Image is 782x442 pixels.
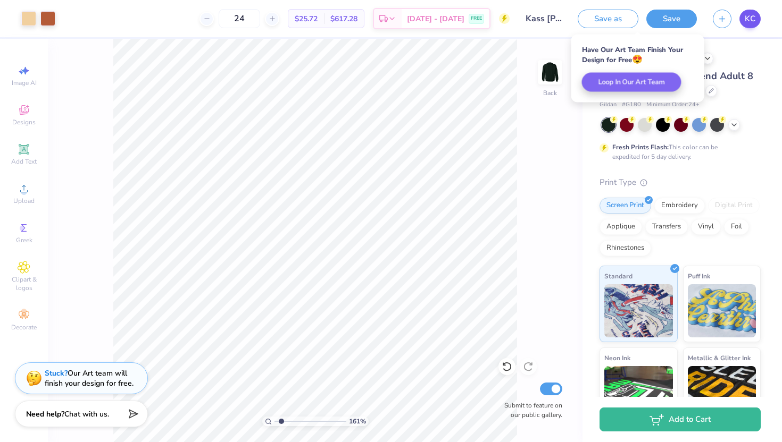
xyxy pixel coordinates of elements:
span: Metallic & Glitter Ink [688,352,751,363]
div: Print Type [600,176,761,189]
div: Our Art team will finish your design for free. [45,368,134,388]
input: – – [219,9,260,28]
img: Metallic & Glitter Ink [688,366,756,419]
img: Back [539,62,561,83]
div: Embroidery [654,198,705,214]
span: 161 % [349,416,366,426]
strong: Need help? [26,409,64,419]
label: Submit to feature on our public gallery. [498,401,562,420]
img: Standard [604,284,673,337]
span: Upload [13,197,35,205]
div: Screen Print [600,198,651,214]
span: Chat with us. [64,409,109,419]
span: Designs [12,118,36,126]
a: KC [739,10,761,28]
button: Save as [578,10,638,28]
input: Untitled Design [518,8,570,29]
div: Transfers [645,219,688,235]
span: $617.28 [330,13,357,24]
span: Image AI [12,79,37,87]
span: [DATE] - [DATE] [407,13,464,24]
span: Neon Ink [604,352,630,363]
div: Applique [600,219,642,235]
span: Puff Ink [688,270,710,282]
span: Add Text [11,157,37,166]
span: Clipart & logos [5,275,43,292]
span: $25.72 [295,13,318,24]
div: Back [543,88,557,98]
div: Digital Print [708,198,760,214]
span: Decorate [11,323,37,331]
button: Add to Cart [600,407,761,431]
div: Have Our Art Team Finish Your Design for Free [582,45,694,65]
img: Puff Ink [688,284,756,337]
button: Loop In Our Art Team [582,73,681,92]
strong: Fresh Prints Flash: [612,143,669,151]
strong: Stuck? [45,368,68,378]
img: Neon Ink [604,366,673,419]
div: This color can be expedited for 5 day delivery. [612,142,743,161]
span: KC [745,13,755,25]
span: FREE [471,15,482,22]
div: Vinyl [691,219,721,235]
span: Greek [16,236,32,244]
div: Foil [724,219,749,235]
span: 😍 [632,54,643,65]
span: Standard [604,270,633,282]
div: Rhinestones [600,240,651,256]
button: Save [646,10,697,28]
